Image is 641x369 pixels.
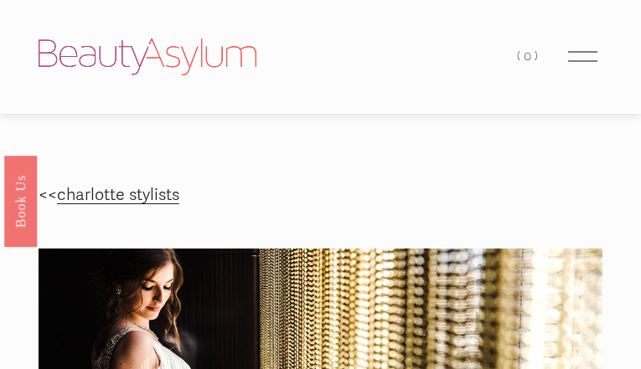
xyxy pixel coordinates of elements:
[39,38,256,75] img: Beauty Asylum | Bridal Hair &amp; Makeup Charlotte &amp; Atlanta
[517,49,524,64] span: (
[57,185,179,205] a: charlotte stylists
[4,155,37,246] a: Book Us
[39,181,602,210] p: <<
[517,45,540,68] a: 0 items in cart
[524,49,535,64] span: 0
[535,49,541,64] span: )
